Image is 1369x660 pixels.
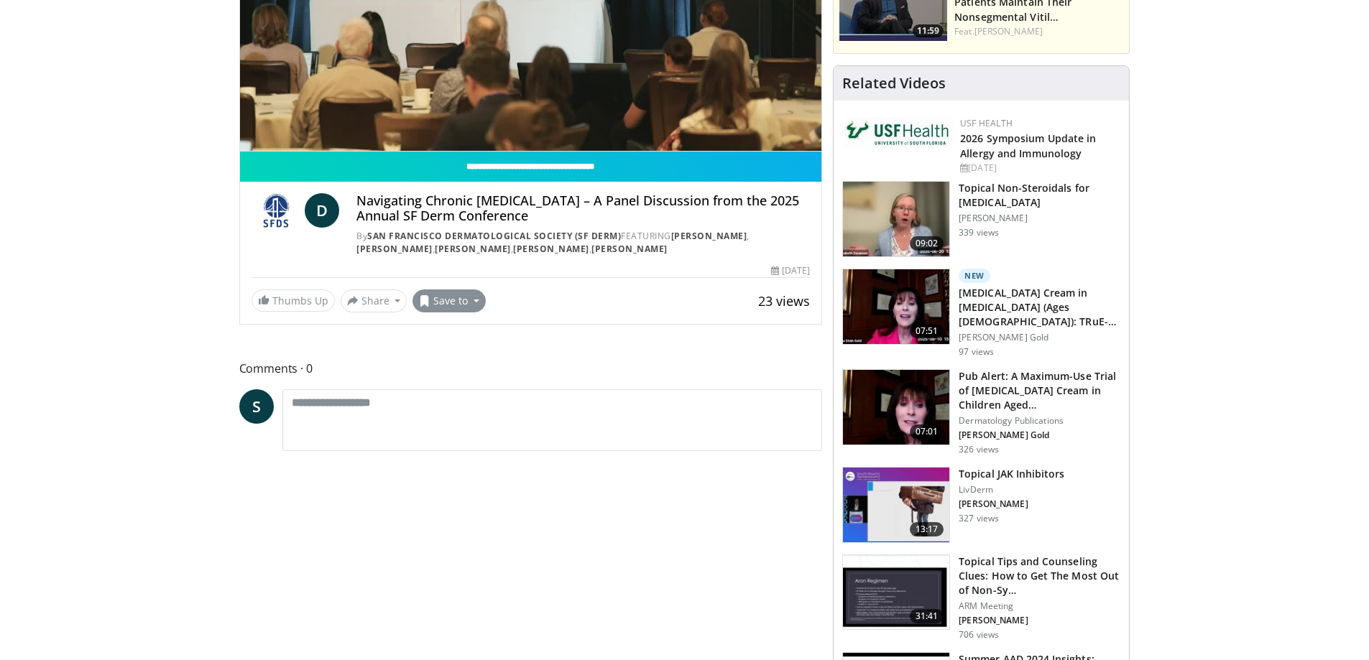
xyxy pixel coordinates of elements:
[239,359,823,378] span: Comments 0
[367,230,621,242] a: San Francisco Dermatological Society (SF Derm)
[305,193,339,228] a: D
[239,389,274,424] a: S
[959,629,999,641] p: 706 views
[959,227,999,238] p: 339 views
[954,25,1123,38] div: Feat.
[959,444,999,455] p: 326 views
[356,230,810,256] div: By FEATURING , , , ,
[959,286,1120,329] h3: [MEDICAL_DATA] Cream in [MEDICAL_DATA] (Ages [DEMOGRAPHIC_DATA]): TRuE-AD3 Results
[843,269,949,344] img: 1c16d693-d614-4af5-8a28-e4518f6f5791.150x105_q85_crop-smart_upscale.jpg
[910,424,944,439] span: 07:01
[910,236,944,251] span: 09:02
[843,468,949,542] img: d68fe5dc-4ecc-4cd5-bf46-e9677f0a0b6e.150x105_q85_crop-smart_upscale.jpg
[771,264,810,277] div: [DATE]
[842,269,1120,358] a: 07:51 New [MEDICAL_DATA] Cream in [MEDICAL_DATA] (Ages [DEMOGRAPHIC_DATA]): TRuE-AD3 Results [PER...
[959,554,1120,598] h3: Topical Tips and Counseling Clues: How to Get The Most Out of Non-Sy…
[671,230,747,242] a: [PERSON_NAME]
[910,324,944,338] span: 07:51
[513,243,589,255] a: [PERSON_NAME]
[959,600,1120,612] p: ARM Meeting
[959,269,990,283] p: New
[959,429,1120,441] p: [PERSON_NAME] Gold
[842,75,946,92] h4: Related Videos
[843,555,949,630] img: 5c465e13-9fca-462a-921a-b3501d28ad7c.150x105_q85_crop-smart_upscale.jpg
[913,24,944,37] span: 11:59
[758,292,810,310] span: 23 views
[959,332,1120,343] p: [PERSON_NAME] Gold
[910,609,944,623] span: 31:41
[356,193,810,224] h4: Navigating Chronic [MEDICAL_DATA] – A Panel Discussion from the 2025 Annual SF Derm Conference
[842,467,1120,543] a: 13:17 Topical JAK Inhibitors LivDerm [PERSON_NAME] 327 views
[959,615,1120,626] p: [PERSON_NAME]
[842,554,1120,641] a: 31:41 Topical Tips and Counseling Clues: How to Get The Most Out of Non-Sy… ARM Meeting [PERSON_N...
[959,484,1064,496] p: LivDerm
[960,162,1117,175] div: [DATE]
[959,346,994,358] p: 97 views
[960,131,1096,160] a: 2026 Symposium Update in Allergy and Immunology
[959,181,1120,210] h3: Topical Non-Steroidals for [MEDICAL_DATA]
[341,289,407,312] button: Share
[842,369,1120,455] a: 07:01 Pub Alert: A Maximum-Use Trial of [MEDICAL_DATA] Cream in Children Aged… Dermatology Public...
[842,181,1120,257] a: 09:02 Topical Non-Steroidals for [MEDICAL_DATA] [PERSON_NAME] 339 views
[959,513,999,524] p: 327 views
[356,243,433,255] a: [PERSON_NAME]
[845,117,953,149] img: 6ba8804a-8538-4002-95e7-a8f8012d4a11.png.150x105_q85_autocrop_double_scale_upscale_version-0.2.jpg
[843,370,949,445] img: e32a16a8-af25-496d-a4dc-7481d4d640ca.150x105_q85_crop-smart_upscale.jpg
[960,117,1013,129] a: USF Health
[959,467,1064,481] h3: Topical JAK Inhibitors
[412,289,486,312] button: Save to
[959,213,1120,224] p: [PERSON_NAME]
[435,243,511,255] a: [PERSON_NAME]
[959,415,1120,427] p: Dermatology Publications
[959,498,1064,510] p: [PERSON_NAME]
[252,289,335,312] a: Thumbs Up
[591,243,668,255] a: [PERSON_NAME]
[974,25,1043,37] a: [PERSON_NAME]
[252,193,300,228] img: San Francisco Dermatological Society (SF Derm)
[959,369,1120,412] h3: Pub Alert: A Maximum-Use Trial of [MEDICAL_DATA] Cream in Children Aged…
[843,182,949,256] img: 34a4b5e7-9a28-40cd-b963-80fdb137f70d.150x105_q85_crop-smart_upscale.jpg
[910,522,944,536] span: 13:17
